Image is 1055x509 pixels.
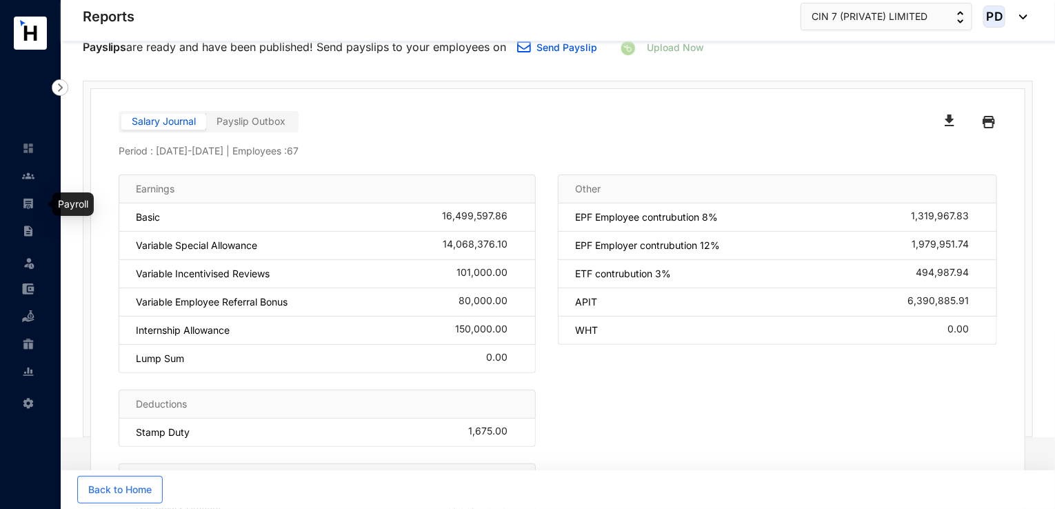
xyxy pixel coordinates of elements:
[136,397,187,411] p: Deductions
[11,275,44,303] li: Expenses
[575,323,598,337] p: WHT
[136,323,230,337] p: Internship Allowance
[506,34,608,62] button: Send Payslip
[907,295,980,309] div: 6,390,885.91
[77,476,163,503] button: Back to Home
[22,366,34,378] img: report-unselected.e6a6b4230fc7da01f883.svg
[575,182,601,196] p: Other
[11,303,44,330] li: Loan
[22,225,34,237] img: contract-unselected.99e2b2107c0a7dd48938.svg
[801,3,972,30] button: CIN 7 (PRIVATE) LIMITED
[11,134,44,162] li: Home
[22,338,34,350] img: gratuity-unselected.a8c340787eea3cf492d7.svg
[136,426,190,439] p: Stamp Duty
[11,217,44,245] li: Contracts
[136,267,270,281] p: Variable Incentivised Reviews
[575,267,671,281] p: ETF contrubution 3%
[11,330,44,358] li: Gratuity
[983,111,995,133] img: black-printer.ae25802fba4fa849f9fa1ebd19a7ed0d.svg
[957,11,964,23] img: up-down-arrow.74152d26bf9780fbf563ca9c90304185.svg
[442,210,519,224] div: 16,499,597.86
[11,162,44,190] li: Contacts
[22,170,34,182] img: people-unselected.118708e94b43a90eceab.svg
[217,115,285,127] span: Payslip Outbox
[468,426,519,439] div: 1,675.00
[947,323,980,337] div: 0.00
[575,295,597,309] p: APIT
[608,36,715,58] button: Upload Now
[136,352,184,366] p: Lump Sum
[22,142,34,154] img: home-unselected.a29eae3204392db15eaf.svg
[83,7,134,26] p: Reports
[911,210,980,224] div: 1,319,967.83
[1012,14,1027,19] img: dropdown-black.8e83cc76930a90b1a4fdb6d089b7bf3a.svg
[83,39,126,55] p: Payslips
[119,144,997,158] p: Period : [DATE] - [DATE] | Employees : 67
[11,190,44,217] li: Payroll
[22,397,34,410] img: settings-unselected.1febfda315e6e19643a1.svg
[536,41,597,53] a: Send Payslip
[945,114,954,126] img: black-download.65125d1489207c3b344388237fee996b.svg
[486,352,519,366] div: 0.00
[459,295,519,309] div: 80,000.00
[22,197,34,210] img: payroll-unselected.b590312f920e76f0c668.svg
[136,182,174,196] p: Earnings
[517,41,531,52] img: email.a35e10f87340586329067f518280dd4d.svg
[136,295,288,309] p: Variable Employee Referral Bonus
[136,239,257,252] p: Variable Special Allowance
[912,239,980,252] div: 1,979,951.74
[575,239,720,252] p: EPF Employer contrubution 12%
[443,239,519,252] div: 14,068,376.10
[22,283,34,295] img: expense-unselected.2edcf0507c847f3e9e96.svg
[986,10,1003,22] span: PD
[916,267,980,281] div: 494,987.94
[812,9,927,24] span: CIN 7 (PRIVATE) LIMITED
[88,483,152,497] span: Back to Home
[575,210,718,224] p: EPF Employee contrubution 8%
[83,39,506,55] p: are ready and have been published! Send payslips to your employees on
[136,210,160,224] p: Basic
[456,267,519,281] div: 101,000.00
[22,256,36,270] img: leave-unselected.2934df6273408c3f84d9.svg
[22,310,34,323] img: loan-unselected.d74d20a04637f2d15ab5.svg
[52,79,68,96] img: nav-icon-right.af6afadce00d159da59955279c43614e.svg
[132,115,196,127] span: Salary Journal
[11,358,44,386] li: Reports
[455,323,519,337] div: 150,000.00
